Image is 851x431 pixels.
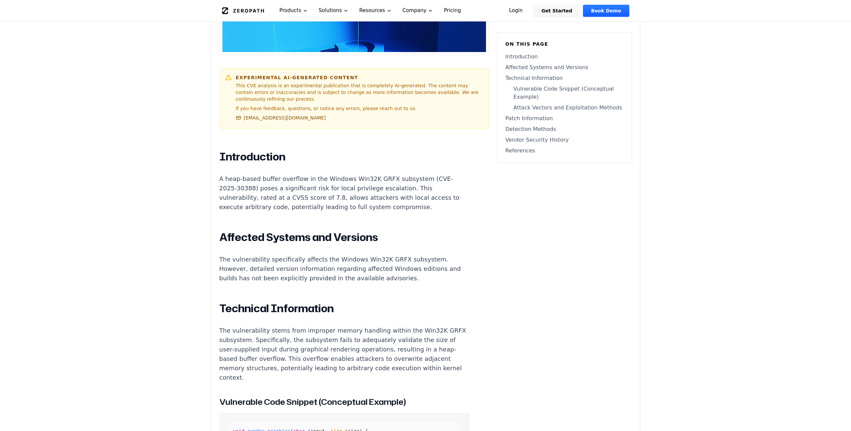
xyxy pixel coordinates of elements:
p: The vulnerability stems from improper memory handling within the Win32K GRFX subsystem. Specifica... [219,326,469,382]
a: Get Started [533,5,580,17]
a: Book Demo [583,5,629,17]
h3: Vulnerable Code Snippet (Conceptual Example) [219,396,469,408]
a: References [506,147,624,155]
a: Detection Methods [506,125,624,133]
p: The vulnerability specifically affects the Windows Win32K GRFX subsystem. However, detailed versi... [219,255,469,283]
a: Introduction [506,53,624,61]
a: Vulnerable Code Snippet (Conceptual Example) [506,85,624,101]
a: Patch Information [506,114,624,123]
h2: Technical Information [219,302,469,315]
a: Login [501,5,531,17]
h6: Experimental AI-Generated Content [236,74,483,81]
a: [EMAIL_ADDRESS][DOMAIN_NAME] [236,114,326,121]
a: Vendor Security History [506,136,624,144]
h2: Introduction [219,150,469,163]
a: Attack Vectors and Exploitation Methods [506,104,624,112]
p: If you have feedback, questions, or notice any errors, please reach out to us. [236,105,483,112]
p: This CVE analysis is an experimental publication that is completely AI-generated. The content may... [236,82,483,102]
h6: On this page [506,41,624,47]
a: Technical Information [506,74,624,82]
a: Affected Systems and Versions [506,63,624,71]
p: A heap-based buffer overflow in the Windows Win32K GRFX subsystem (CVE-2025-30388) poses a signif... [219,174,469,212]
h2: Affected Systems and Versions [219,231,469,244]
